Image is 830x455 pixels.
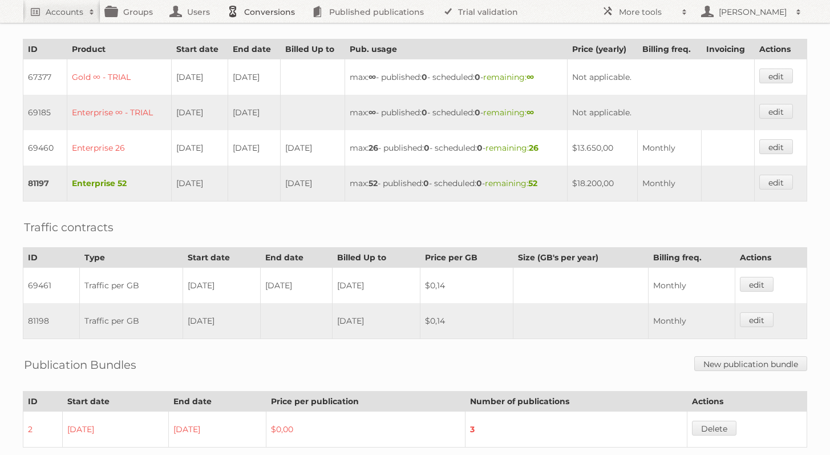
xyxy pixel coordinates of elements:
td: $13.650,00 [568,130,638,166]
th: Billed Up to [332,248,420,268]
td: Not applicable. [568,95,755,130]
a: New publication bundle [694,356,807,371]
h2: Publication Bundles [24,356,136,373]
strong: 26 [529,143,539,153]
h2: More tools [619,6,676,18]
h2: Accounts [46,6,83,18]
th: ID [23,39,67,59]
td: Traffic per GB [79,303,183,339]
th: Invoicing [701,39,754,59]
th: Price per GB [420,248,513,268]
th: End date [228,39,281,59]
td: Traffic per GB [79,268,183,304]
td: $0,14 [420,268,513,304]
h2: [PERSON_NAME] [716,6,790,18]
td: Monthly [648,303,735,339]
td: 69461 [23,268,80,304]
td: Enterprise 52 [67,166,171,202]
a: edit [740,312,774,327]
td: [DATE] [171,166,228,202]
td: Monthly [638,130,702,166]
td: Monthly [638,166,702,202]
strong: 0 [475,107,480,118]
th: ID [23,248,80,268]
a: edit [759,175,793,190]
td: 81197 [23,166,67,202]
th: Number of publications [465,392,687,412]
td: [DATE] [171,130,228,166]
td: Not applicable. [568,59,755,95]
td: [DATE] [261,268,333,304]
td: Enterprise 26 [67,130,171,166]
td: $0,00 [266,412,465,448]
a: edit [740,277,774,292]
strong: 0 [423,178,429,188]
td: 2 [23,412,63,448]
th: End date [168,392,266,412]
strong: ∞ [369,72,376,82]
th: Start date [171,39,228,59]
strong: ∞ [369,107,376,118]
strong: 0 [422,107,427,118]
th: Type [79,248,183,268]
td: 69460 [23,130,67,166]
span: remaining: [485,143,539,153]
th: Price (yearly) [568,39,638,59]
a: Delete [692,421,736,436]
strong: 0 [422,72,427,82]
td: [DATE] [281,166,345,202]
span: remaining: [485,178,537,188]
td: [DATE] [171,95,228,130]
span: remaining: [483,107,534,118]
a: edit [759,104,793,119]
a: edit [759,69,793,83]
td: max: - published: - scheduled: - [345,59,568,95]
span: remaining: [483,72,534,82]
th: Actions [687,392,807,412]
strong: ∞ [527,72,534,82]
td: [DATE] [332,268,420,304]
th: Actions [735,248,807,268]
th: Pub. usage [345,39,568,59]
td: Monthly [648,268,735,304]
th: Size (GB's per year) [513,248,648,268]
strong: 26 [369,143,378,153]
strong: 52 [369,178,378,188]
strong: 3 [470,424,475,434]
strong: 52 [528,178,537,188]
td: Gold ∞ - TRIAL [67,59,171,95]
h2: Traffic contracts [24,219,114,236]
td: [DATE] [332,303,420,339]
strong: 0 [475,72,480,82]
td: [DATE] [281,130,345,166]
td: [DATE] [63,412,169,448]
td: $0,14 [420,303,513,339]
td: [DATE] [228,130,281,166]
th: Billing freq. [638,39,702,59]
td: [DATE] [171,59,228,95]
td: 67377 [23,59,67,95]
td: max: - published: - scheduled: - [345,95,568,130]
td: Enterprise ∞ - TRIAL [67,95,171,130]
th: Product [67,39,171,59]
th: Price per publication [266,392,465,412]
td: [DATE] [183,303,260,339]
td: [DATE] [228,95,281,130]
strong: 0 [424,143,430,153]
th: Actions [754,39,807,59]
strong: ∞ [527,107,534,118]
td: $18.200,00 [568,166,638,202]
th: Billing freq. [648,248,735,268]
strong: 0 [477,143,483,153]
td: max: - published: - scheduled: - [345,130,568,166]
th: Start date [63,392,169,412]
th: End date [261,248,333,268]
th: Start date [183,248,260,268]
td: max: - published: - scheduled: - [345,166,568,202]
td: 69185 [23,95,67,130]
td: [DATE] [168,412,266,448]
td: [DATE] [183,268,260,304]
th: Billed Up to [281,39,345,59]
td: [DATE] [228,59,281,95]
th: ID [23,392,63,412]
